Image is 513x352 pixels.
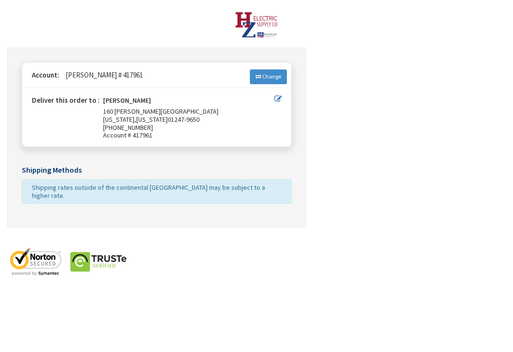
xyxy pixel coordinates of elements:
span: Change [262,73,281,80]
span: [PHONE_NUMBER] [103,123,153,132]
strong: [PERSON_NAME] [103,97,151,108]
span: Shipping rates outside of the continental [GEOGRAPHIC_DATA] may be subject to a higher rate. [32,183,265,200]
img: truste-seal.png [70,247,127,276]
span: [PERSON_NAME] # 417961 [61,70,143,79]
img: HZ Electric Supply [235,12,278,38]
h5: Shipping Methods [22,166,292,175]
a: Change [250,69,287,84]
img: norton-seal.png [7,247,64,276]
span: [US_STATE] [136,115,168,124]
strong: Deliver this order to : [32,96,100,105]
strong: Account: [32,70,59,79]
span: 01247-9650 [168,115,199,124]
span: 160 [PERSON_NAME][GEOGRAPHIC_DATA] [103,107,218,116]
span: Account # 417961 [103,131,275,139]
span: [US_STATE], [103,115,136,124]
